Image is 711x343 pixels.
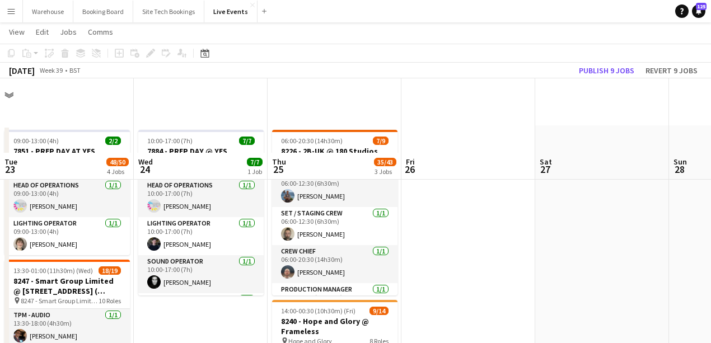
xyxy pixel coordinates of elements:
[99,266,121,275] span: 18/19
[31,25,53,39] a: Edit
[4,217,130,255] app-card-role: Lighting Operator1/109:00-13:00 (4h)[PERSON_NAME]
[13,137,59,145] span: 09:00-13:00 (4h)
[272,157,286,167] span: Thu
[9,27,25,37] span: View
[60,27,77,37] span: Jobs
[673,157,687,167] span: Sun
[36,27,49,37] span: Edit
[138,293,264,331] app-card-role: TPC Coordinator1/1
[107,167,128,176] div: 4 Jobs
[83,25,118,39] a: Comms
[272,245,397,283] app-card-role: Crew Chief1/106:00-20:30 (14h30m)[PERSON_NAME]
[4,179,130,217] app-card-role: Head of Operations1/109:00-13:00 (4h)[PERSON_NAME]
[4,276,130,296] h3: 8247 - Smart Group Limited @ [STREET_ADDRESS] ( Formerly Freemasons' Hall)
[55,25,81,39] a: Jobs
[88,27,113,37] span: Comms
[147,137,193,145] span: 10:00-17:00 (7h)
[272,207,397,245] app-card-role: Set / Staging Crew1/106:00-12:30 (6h30m)[PERSON_NAME]
[9,65,35,76] div: [DATE]
[369,307,389,315] span: 9/14
[138,255,264,293] app-card-role: Sound Operator1/110:00-17:00 (7h)[PERSON_NAME]
[540,157,552,167] span: Sat
[4,25,29,39] a: View
[672,163,687,176] span: 28
[641,63,702,78] button: Revert 9 jobs
[272,316,397,336] h3: 8240 - Hope and Glory @ Frameless
[69,66,81,74] div: BST
[37,66,65,74] span: Week 39
[574,63,639,78] button: Publish 9 jobs
[281,307,355,315] span: 14:00-00:30 (10h30m) (Fri)
[138,146,264,166] h3: 7884 - PREP DAY @ YES EVENTS
[13,266,93,275] span: 13:30-01:00 (11h30m) (Wed)
[406,157,415,167] span: Fri
[272,130,397,295] app-job-card: 06:00-20:30 (14h30m)7/98226 - 2B-UK @ 180 Studios 8226 - 2B-[GEOGRAPHIC_DATA]9 RolesLighting Tech...
[692,4,705,18] a: 125
[272,146,397,156] h3: 8226 - 2B-UK @ 180 Studios
[696,3,707,10] span: 125
[204,1,258,22] button: Live Events
[133,1,204,22] button: Site Tech Bookings
[73,1,133,22] button: Booking Board
[4,157,17,167] span: Tue
[106,158,129,166] span: 48/50
[105,137,121,145] span: 2/2
[538,163,552,176] span: 27
[375,167,396,176] div: 3 Jobs
[239,137,255,145] span: 7/7
[404,163,415,176] span: 26
[374,158,396,166] span: 35/43
[23,1,73,22] button: Warehouse
[21,297,99,305] span: 8247 - Smart Group Limited @ [STREET_ADDRESS] ( Formerly Freemasons' Hall)
[272,283,397,321] app-card-role: Production Manager1/106:00-20:30 (14h30m)
[4,130,130,255] app-job-card: 09:00-13:00 (4h)2/27851 - PREP DAY AT YES EVENTS 7851 - PREP DAY AT YES EVENTS2 RolesHead of Oper...
[270,163,286,176] span: 25
[3,163,17,176] span: 23
[99,297,121,305] span: 10 Roles
[247,167,262,176] div: 1 Job
[272,169,397,207] app-card-role: Lighting Technician1/106:00-12:30 (6h30m)[PERSON_NAME]
[138,157,153,167] span: Wed
[247,158,263,166] span: 7/7
[138,130,264,295] app-job-card: 10:00-17:00 (7h)7/77884 - PREP DAY @ YES EVENTS PREP DAY @ YES EVENTS7 RolesHead of Operations1/1...
[281,137,343,145] span: 06:00-20:30 (14h30m)
[4,146,130,166] h3: 7851 - PREP DAY AT YES EVENTS
[373,137,389,145] span: 7/9
[138,217,264,255] app-card-role: Lighting Operator1/110:00-17:00 (7h)[PERSON_NAME]
[137,163,153,176] span: 24
[138,179,264,217] app-card-role: Head of Operations1/110:00-17:00 (7h)[PERSON_NAME]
